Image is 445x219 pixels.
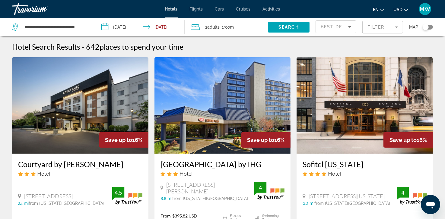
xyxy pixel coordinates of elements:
[185,18,268,36] button: Travelers: 2 adults, 0 children
[37,170,50,177] span: Hotel
[321,23,351,30] mat-select: Sort by
[18,160,142,169] a: Courtyard by [PERSON_NAME]
[112,189,124,196] div: 4.5
[12,57,148,154] img: Hotel image
[165,7,178,11] a: Hotels
[215,7,224,11] a: Cars
[278,25,299,30] span: Search
[161,170,285,177] div: 3 star Hotel
[172,196,248,201] span: from [US_STATE][GEOGRAPHIC_DATA]
[362,20,403,34] button: Filter
[421,195,440,214] iframe: Button to launch messaging window
[12,1,72,17] a: Travorium
[328,170,341,177] span: Hotel
[12,42,80,51] h1: Hotel Search Results
[263,7,280,11] a: Activities
[309,193,385,199] span: [STREET_ADDRESS][US_STATE]
[29,201,104,206] span: from [US_STATE][GEOGRAPHIC_DATA]
[86,42,183,51] h2: 642
[417,3,433,15] button: User Menu
[373,7,379,12] span: en
[161,196,172,201] span: 8.8 mi
[383,132,433,148] div: 16%
[321,24,352,29] span: Best Deals
[190,7,203,11] a: Flights
[236,7,251,11] a: Cruises
[420,6,431,12] span: MW
[105,137,132,143] span: Save up to
[180,170,192,177] span: Hotel
[207,25,220,30] span: Adults
[397,189,409,196] div: 4
[254,184,266,191] div: 4
[99,132,148,148] div: 16%
[314,201,390,206] span: from [US_STATE][GEOGRAPHIC_DATA]
[224,25,234,30] span: Room
[161,160,285,169] a: [GEOGRAPHIC_DATA] by IHG
[172,213,197,218] del: $395.82 USD
[393,5,408,14] button: Change currency
[95,18,185,36] button: Check-in date: Sep 21, 2025 Check-out date: Sep 23, 2025
[418,24,433,30] button: Toggle map
[24,193,73,199] span: [STREET_ADDRESS]
[409,23,418,31] span: Map
[18,201,29,206] span: 24 mi
[166,181,254,195] span: [STREET_ADDRESS][PERSON_NAME]
[220,23,234,31] span: , 1
[303,170,427,177] div: 4 star Hotel
[18,170,142,177] div: 3 star Hotel
[241,132,291,148] div: 16%
[303,160,427,169] a: Sofitel [US_STATE]
[247,137,274,143] span: Save up to
[154,57,291,154] img: Hotel image
[397,187,427,205] img: trustyou-badge.svg
[161,213,171,218] span: From
[205,23,220,31] span: 2
[393,7,402,12] span: USD
[373,5,384,14] button: Change language
[100,42,183,51] span: places to spend your time
[254,182,284,200] img: trustyou-badge.svg
[303,201,314,206] span: 0.2 mi
[112,187,142,205] img: trustyou-badge.svg
[82,42,84,51] span: -
[268,22,310,33] button: Search
[389,137,417,143] span: Save up to
[297,57,433,154] img: Hotel image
